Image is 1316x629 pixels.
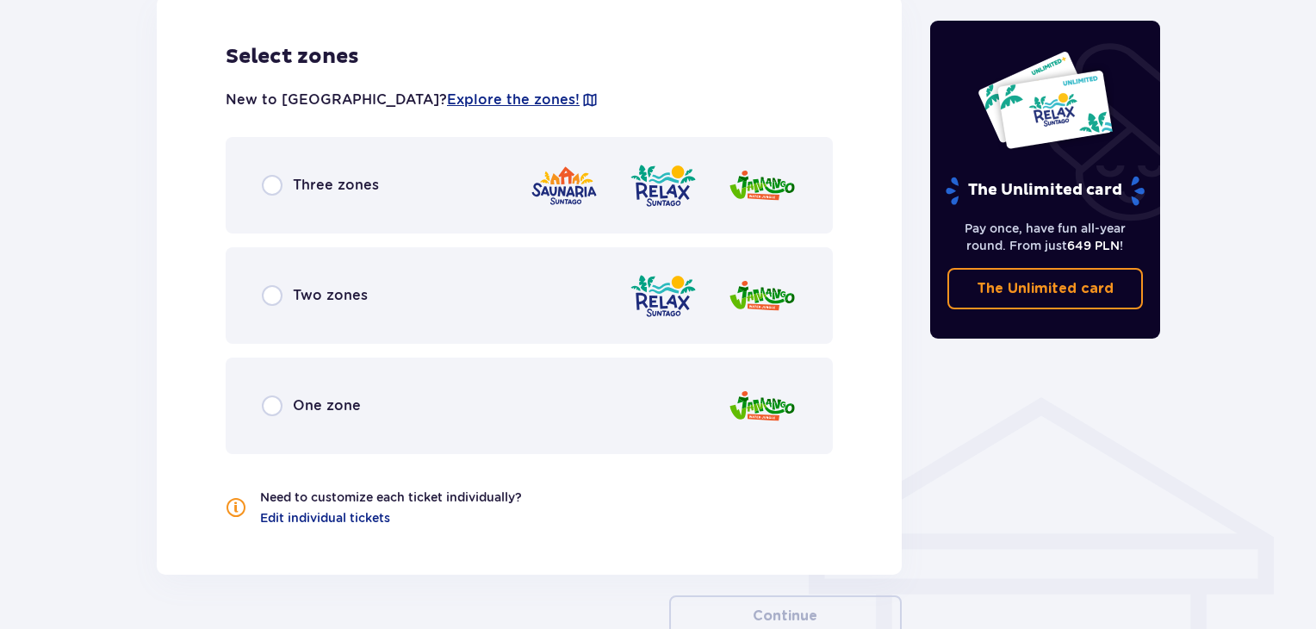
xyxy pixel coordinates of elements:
img: zone logo [728,161,797,210]
a: The Unlimited card [947,268,1144,309]
p: New to [GEOGRAPHIC_DATA]? [226,90,599,109]
a: Explore the zones! [447,90,580,109]
p: Two zones [293,286,368,305]
p: The Unlimited card [944,176,1146,206]
span: 649 PLN [1067,239,1120,252]
a: Edit individual tickets [260,509,390,526]
img: zone logo [530,161,599,210]
p: Three zones [293,176,379,195]
img: zone logo [629,161,698,210]
img: zone logo [728,382,797,431]
p: Select zones [226,44,833,70]
p: One zone [293,396,361,415]
img: zone logo [728,271,797,321]
p: The Unlimited card [977,279,1114,298]
p: Continue [753,607,817,626]
img: zone logo [629,271,698,321]
p: Pay once, have fun all-year round. From just ! [947,220,1144,254]
p: Need to customize each ticket individually? [260,489,522,506]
